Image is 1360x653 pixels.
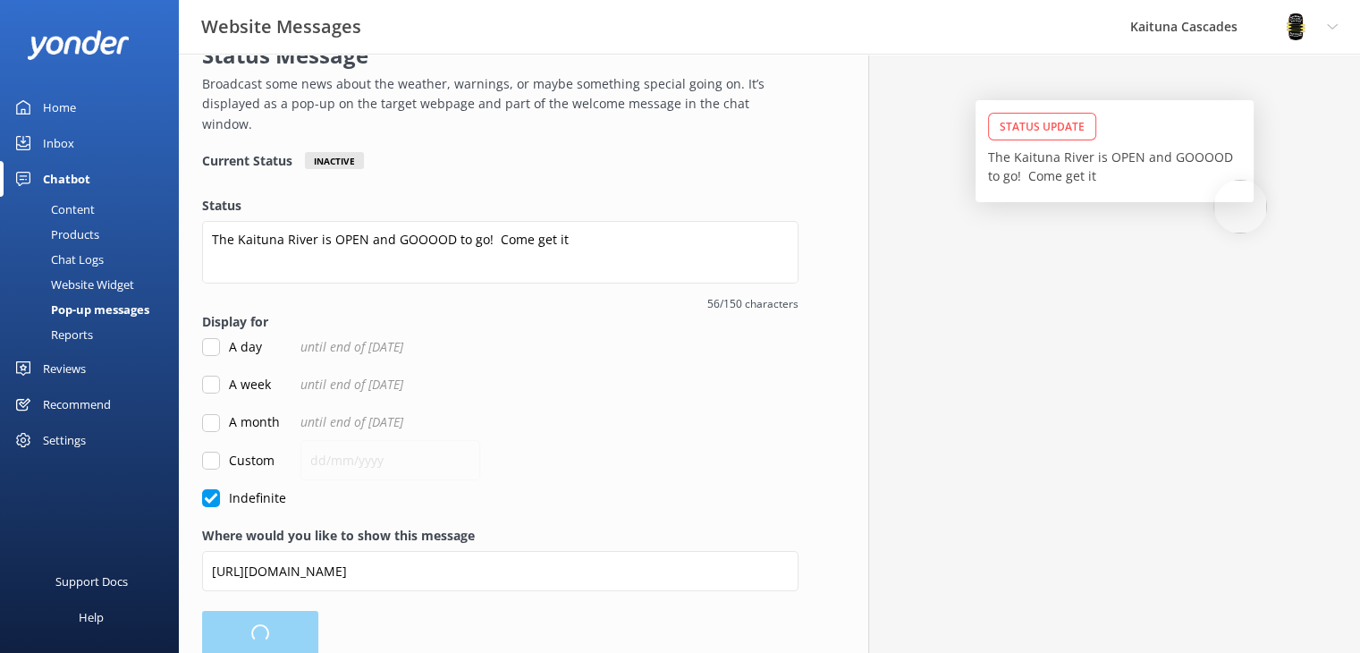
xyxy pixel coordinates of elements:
[202,196,798,216] label: Status
[11,247,179,272] a: Chat Logs
[43,125,74,161] div: Inbox
[305,152,364,169] div: Inactive
[300,375,403,394] span: until end of [DATE]
[11,322,93,347] div: Reports
[11,297,179,322] a: Pop-up messages
[202,488,286,508] label: Indefinite
[27,30,130,60] img: yonder-white-logo.png
[202,412,280,432] label: A month
[11,322,179,347] a: Reports
[202,451,275,471] label: Custom
[300,440,480,480] input: dd/mm/yyyy
[202,152,292,169] h4: Current Status
[43,89,76,125] div: Home
[300,412,403,432] span: until end of [DATE]
[43,422,86,458] div: Settings
[988,148,1241,185] p: The Kaituna River is OPEN and GOOOOD to go! Come get it
[202,337,262,357] label: A day
[1282,13,1309,40] img: 802-1755650174.png
[202,295,798,312] span: 56/150 characters
[201,13,361,41] h3: Website Messages
[11,297,149,322] div: Pop-up messages
[11,197,95,222] div: Content
[43,351,86,386] div: Reviews
[202,375,271,394] label: A week
[202,221,798,284] textarea: The Kaituna River is OPEN and GOOOOD to go! Come get it
[202,38,790,72] h2: Status Message
[202,551,798,591] input: https://www.example.com/page
[11,197,179,222] a: Content
[202,74,790,134] p: Broadcast some news about the weather, warnings, or maybe something special going on. It’s displa...
[988,113,1096,140] div: Status Update
[11,247,104,272] div: Chat Logs
[11,272,134,297] div: Website Widget
[11,272,179,297] a: Website Widget
[43,161,90,197] div: Chatbot
[11,222,179,247] a: Products
[202,312,798,332] label: Display for
[79,599,104,635] div: Help
[43,386,111,422] div: Recommend
[55,564,128,599] div: Support Docs
[202,526,798,546] label: Where would you like to show this message
[300,337,403,357] span: until end of [DATE]
[11,222,99,247] div: Products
